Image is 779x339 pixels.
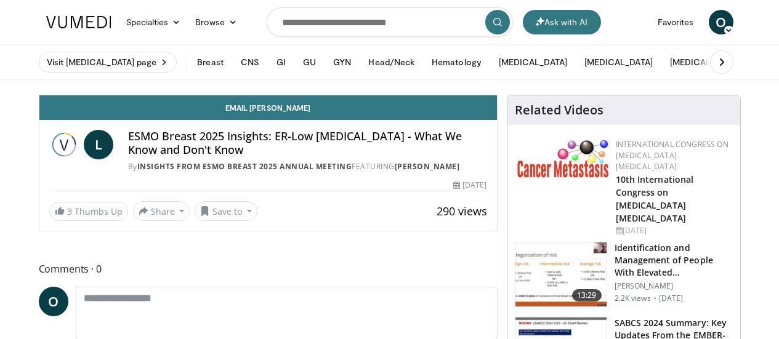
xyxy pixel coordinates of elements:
img: 6ff8bc22-9509-4454-a4f8-ac79dd3b8976.png.150x105_q85_autocrop_double_scale_upscale_version-0.2.png [517,139,610,178]
h4: Related Videos [515,103,603,118]
button: [MEDICAL_DATA] [491,50,575,74]
button: Head/Neck [361,50,422,74]
button: Share [133,201,190,221]
a: O [39,287,68,316]
span: 3 [67,205,72,217]
button: Ask with AI [523,10,601,34]
a: L [84,130,113,159]
h3: Identification and Management of People With Elevated [MEDICAL_DATA] … [615,242,733,279]
img: VuMedi Logo [46,16,111,28]
button: GYN [326,50,358,74]
button: Breast [190,50,230,74]
a: Visit [MEDICAL_DATA] page [39,52,177,73]
div: By FEATURING [128,161,487,172]
a: International Congress on [MEDICAL_DATA] [MEDICAL_DATA] [616,139,729,172]
a: Email [PERSON_NAME] [39,95,497,120]
a: 10th International Congress on [MEDICAL_DATA] [MEDICAL_DATA] [616,173,694,224]
button: Save to [195,201,257,221]
button: [MEDICAL_DATA] [577,50,660,74]
span: 290 views [437,204,487,218]
a: Specialties [119,10,188,34]
button: [MEDICAL_DATA] [663,50,746,74]
a: 13:29 Identification and Management of People With Elevated [MEDICAL_DATA] … [PERSON_NAME] 2.2K v... [515,242,733,307]
p: [PERSON_NAME] [615,281,733,291]
a: Insights from ESMO Breast 2025 Annual Meeting [137,161,352,172]
a: O [709,10,733,34]
p: 2.2K views [615,293,651,303]
p: [DATE] [659,293,684,303]
input: Search topics, interventions [267,7,513,37]
span: 13:29 [572,289,602,301]
div: · [653,293,656,303]
button: GI [269,50,293,74]
button: CNS [233,50,267,74]
h4: ESMO Breast 2025 Insights: ER-Low [MEDICAL_DATA] - What We Know and Don't Know [128,130,487,156]
img: Insights from ESMO Breast 2025 Annual Meeting [49,130,79,159]
a: Browse [188,10,244,34]
button: Hematology [424,50,489,74]
div: [DATE] [616,225,730,236]
img: f3e414da-7d1c-4e07-9ec1-229507e9276d.150x105_q85_crop-smart_upscale.jpg [515,242,607,306]
button: GU [296,50,323,74]
span: Comments 0 [39,261,498,277]
div: [DATE] [453,180,486,191]
a: Favorites [650,10,701,34]
a: 3 Thumbs Up [49,202,128,221]
a: [PERSON_NAME] [395,161,460,172]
